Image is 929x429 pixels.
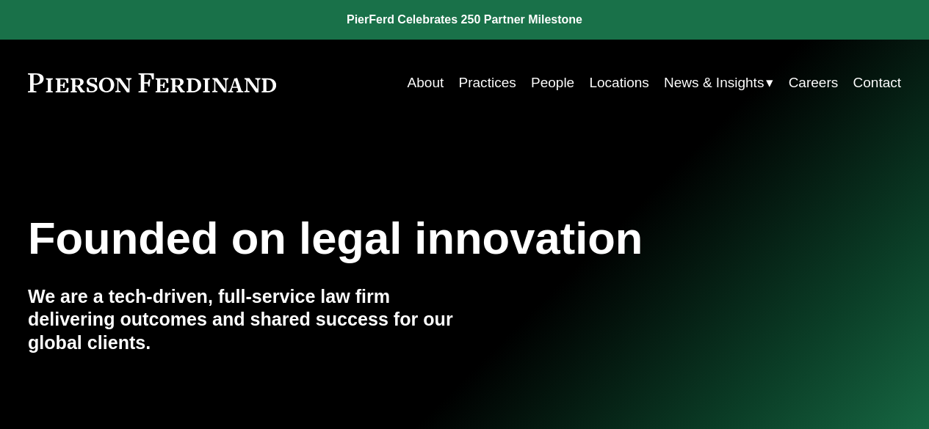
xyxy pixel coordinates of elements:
a: Careers [789,69,839,97]
a: About [408,69,444,97]
a: People [531,69,574,97]
h1: Founded on legal innovation [28,213,756,264]
a: Practices [459,69,516,97]
a: folder dropdown [664,69,773,97]
span: News & Insights [664,70,764,95]
a: Contact [853,69,902,97]
a: Locations [589,69,648,97]
h4: We are a tech-driven, full-service law firm delivering outcomes and shared success for our global... [28,285,465,356]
